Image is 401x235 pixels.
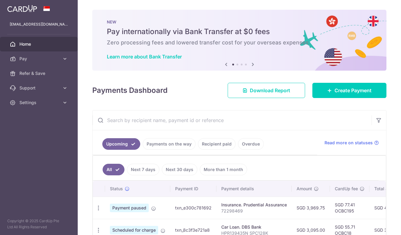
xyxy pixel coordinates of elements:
[325,140,373,146] span: Read more on statuses
[162,164,197,175] a: Next 30 days
[19,41,59,47] span: Home
[10,21,68,27] p: [EMAIL_ADDRESS][DOMAIN_NAME]
[103,164,124,175] a: All
[198,138,236,150] a: Recipient paid
[93,110,372,130] input: Search by recipient name, payment id or reference
[292,197,330,219] td: SGD 3,969.75
[19,100,59,106] span: Settings
[335,87,372,94] span: Create Payment
[250,87,290,94] span: Download Report
[200,164,247,175] a: More than 1 month
[221,208,287,214] p: 72298469
[335,186,358,192] span: CardUp fee
[92,10,386,71] img: Bank transfer banner
[216,181,292,197] th: Payment details
[330,197,369,219] td: SGD 77.41 OCBC195
[374,186,394,192] span: Total amt.
[312,83,386,98] a: Create Payment
[107,27,372,37] h5: Pay internationally via Bank Transfer at $0 fees
[362,217,395,232] iframe: Opens a widget where you can find more information
[110,226,158,234] span: Scheduled for charge
[19,70,59,76] span: Refer & Save
[107,54,182,60] a: Learn more about Bank Transfer
[297,186,312,192] span: Amount
[221,202,287,208] div: Insurance. Prudential Assurance
[127,164,159,175] a: Next 7 days
[107,19,372,24] p: NEW
[107,39,372,46] h6: Zero processing fees and lowered transfer cost for your overseas expenses
[143,138,195,150] a: Payments on the way
[19,56,59,62] span: Pay
[7,5,37,12] img: CardUp
[92,85,168,96] h4: Payments Dashboard
[228,83,305,98] a: Download Report
[325,140,379,146] a: Read more on statuses
[19,85,59,91] span: Support
[221,224,287,230] div: Car Loan. DBS Bank
[110,186,123,192] span: Status
[238,138,264,150] a: Overdue
[170,181,216,197] th: Payment ID
[110,204,149,212] span: Payment paused
[170,197,216,219] td: txn_e300c781692
[102,138,140,150] a: Upcoming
